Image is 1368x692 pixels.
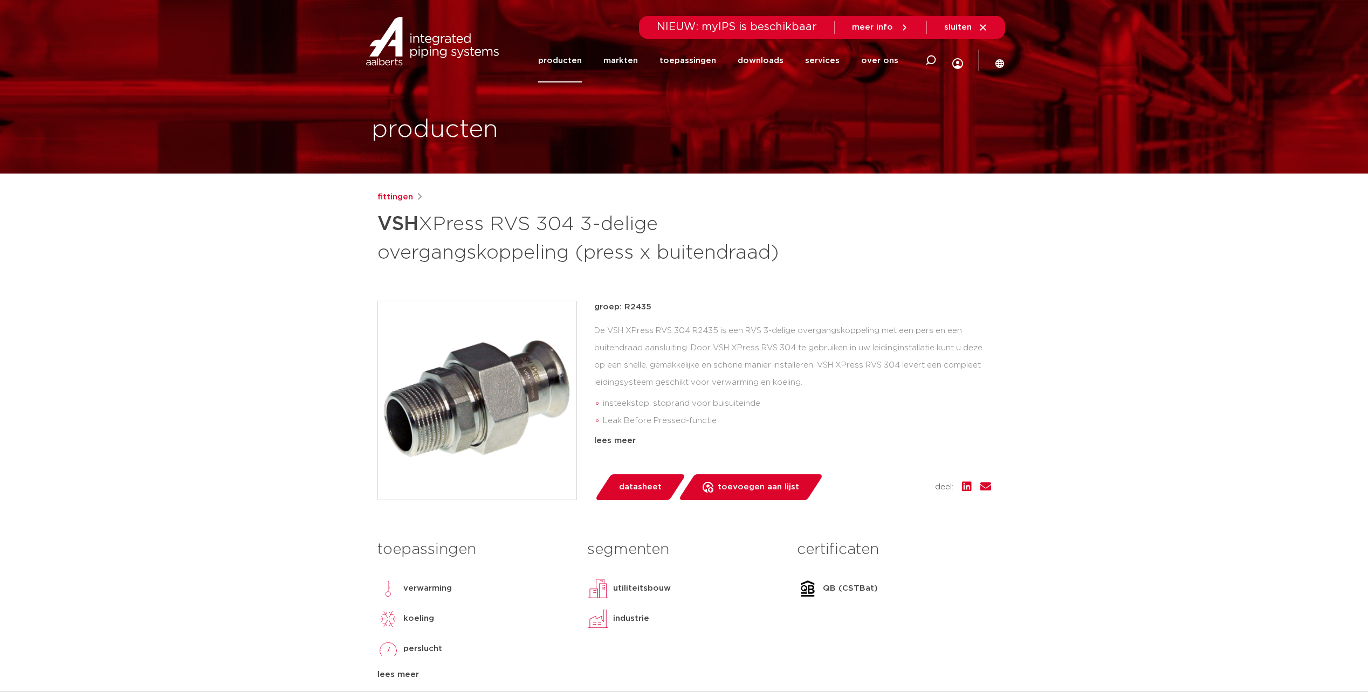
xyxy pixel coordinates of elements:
h3: segmenten [587,539,781,560]
span: toevoegen aan lijst [718,479,799,496]
p: utiliteitsbouw [613,582,671,595]
p: verwarming [403,582,452,595]
li: insteekstop: stoprand voor buisuiteinde [603,395,991,412]
span: sluiten [944,23,972,31]
div: De VSH XPress RVS 304 R2435 is een RVS 3-delige overgangskoppeling met een pers en een buitendraa... [594,322,991,430]
div: lees meer [594,434,991,447]
p: perslucht [403,642,442,655]
img: koeling [377,608,399,629]
a: over ons [861,39,898,82]
nav: Menu [538,39,898,82]
span: datasheet [619,479,662,496]
div: my IPS [952,36,963,86]
a: datasheet [594,474,686,500]
li: duidelijke herkenning van materiaal en afmeting [603,430,991,447]
h3: certificaten [797,539,991,560]
h1: producten [372,113,498,147]
a: downloads [738,39,783,82]
p: groep: R2435 [594,301,991,314]
img: Product Image for VSH XPress RVS 304 3-delige overgangskoppeling (press x buitendraad) [378,301,576,500]
a: markten [603,39,638,82]
a: meer info [852,23,909,32]
img: QB (CSTBat) [797,578,819,599]
img: verwarming [377,578,399,599]
strong: VSH [377,214,418,234]
a: producten [538,39,582,82]
img: industrie [587,608,609,629]
a: services [805,39,840,82]
img: utiliteitsbouw [587,578,609,599]
p: koeling [403,612,434,625]
p: QB (CSTBat) [823,582,878,595]
h3: toepassingen [377,539,571,560]
span: meer info [852,23,893,31]
div: lees meer [377,668,571,681]
span: deel: [935,481,953,494]
a: toepassingen [659,39,716,82]
p: industrie [613,612,649,625]
img: perslucht [377,638,399,660]
span: NIEUW: myIPS is beschikbaar [657,22,817,32]
a: sluiten [944,23,988,32]
li: Leak Before Pressed-functie [603,412,991,430]
a: fittingen [377,191,413,204]
h1: XPress RVS 304 3-delige overgangskoppeling (press x buitendraad) [377,208,782,266]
